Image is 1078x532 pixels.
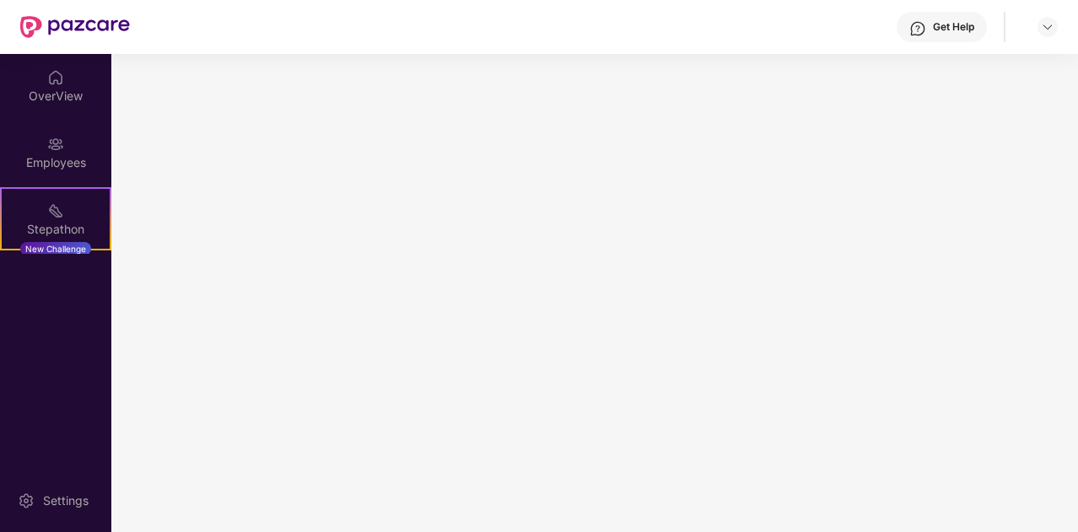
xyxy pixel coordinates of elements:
[47,136,64,153] img: svg+xml;base64,PHN2ZyBpZD0iRW1wbG95ZWVzIiB4bWxucz0iaHR0cDovL3d3dy53My5vcmcvMjAwMC9zdmciIHdpZHRoPS...
[1041,20,1054,34] img: svg+xml;base64,PHN2ZyBpZD0iRHJvcGRvd24tMzJ4MzIiIHhtbG5zPSJodHRwOi8vd3d3LnczLm9yZy8yMDAwL3N2ZyIgd2...
[47,202,64,219] img: svg+xml;base64,PHN2ZyB4bWxucz0iaHR0cDovL3d3dy53My5vcmcvMjAwMC9zdmciIHdpZHRoPSIyMSIgaGVpZ2h0PSIyMC...
[38,492,94,509] div: Settings
[20,16,130,38] img: New Pazcare Logo
[47,69,64,86] img: svg+xml;base64,PHN2ZyBpZD0iSG9tZSIgeG1sbnM9Imh0dHA6Ly93d3cudzMub3JnLzIwMDAvc3ZnIiB3aWR0aD0iMjAiIG...
[933,20,974,34] div: Get Help
[909,20,926,37] img: svg+xml;base64,PHN2ZyBpZD0iSGVscC0zMngzMiIgeG1sbnM9Imh0dHA6Ly93d3cudzMub3JnLzIwMDAvc3ZnIiB3aWR0aD...
[20,242,91,255] div: New Challenge
[2,221,110,238] div: Stepathon
[18,492,35,509] img: svg+xml;base64,PHN2ZyBpZD0iU2V0dGluZy0yMHgyMCIgeG1sbnM9Imh0dHA6Ly93d3cudzMub3JnLzIwMDAvc3ZnIiB3aW...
